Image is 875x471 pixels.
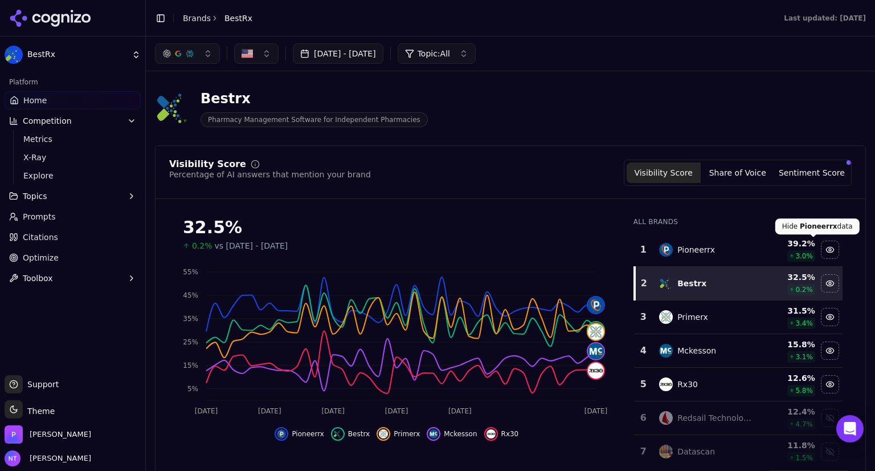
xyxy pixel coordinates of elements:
[348,429,370,438] span: Bestrx
[639,243,648,257] div: 1
[5,228,141,246] a: Citations
[293,43,383,64] button: [DATE] - [DATE]
[429,429,438,438] img: mckesson
[183,13,252,24] nav: breadcrumb
[258,407,281,415] tspan: [DATE]
[635,435,843,469] tr: 7datascanDatascan11.8%1.5%Show datascan data
[23,95,47,106] span: Home
[821,342,839,360] button: Hide mckesson data
[588,343,604,359] img: mckesson
[795,386,813,395] span: 5.8 %
[784,14,866,23] div: Last updated: [DATE]
[659,277,673,290] img: bestrx
[192,240,212,251] span: 0.2%
[501,429,519,438] span: Rx30
[23,170,122,181] span: Explore
[677,345,716,356] div: Mckesson
[215,240,288,251] span: vs [DATE] - [DATE]
[25,453,91,464] span: [PERSON_NAME]
[19,149,127,165] a: X-Ray
[23,152,122,163] span: X-Ray
[5,112,141,130] button: Competition
[155,90,191,127] img: BestRx
[484,427,519,441] button: Hide rx30 data
[333,429,342,438] img: bestrx
[677,278,706,289] div: Bestrx
[795,319,813,328] span: 3.4 %
[701,163,775,183] button: Share of Voice
[448,407,472,415] tspan: [DATE]
[195,407,218,415] tspan: [DATE]
[821,274,839,293] button: Hide bestrx data
[331,427,370,441] button: Hide bestrx data
[775,163,849,183] button: Sentiment Score
[588,363,604,379] img: rx30
[588,322,604,338] img: bestrx
[187,385,198,393] tspan: 5%
[169,160,246,169] div: Visibility Score
[275,427,324,441] button: Hide pioneerrx data
[23,232,58,243] span: Citations
[23,133,122,145] span: Metrics
[635,267,843,301] tr: 2bestrxBestrx32.5%0.2%Hide bestrx data
[183,338,198,346] tspan: 25%
[633,217,843,226] div: All Brands
[321,407,345,415] tspan: [DATE]
[635,334,843,368] tr: 4mckessonMckesson15.8%3.1%Hide mckesson data
[677,412,753,424] div: Redsail Technologies
[5,46,23,64] img: BestRx
[635,233,843,267] tr: 1pioneerrxPioneerrx39.2%3.0%Hide pioneerrx data
[292,429,324,438] span: Pioneerrx
[23,379,59,390] span: Support
[821,308,839,326] button: Hide primerx data
[30,429,91,440] span: Perrill
[169,169,371,180] div: Percentage of AI answers that mention your brand
[800,222,837,230] span: Pioneerrx
[627,163,701,183] button: Visibility Score
[795,251,813,261] span: 3.0 %
[659,243,673,257] img: pioneerrx
[23,211,56,222] span: Prompts
[836,415,864,442] div: Open Intercom Messenger
[5,91,141,109] a: Home
[5,73,141,91] div: Platform
[5,450,91,466] button: Open user button
[795,352,813,362] span: 3.1 %
[762,238,815,249] div: 39.2 %
[677,379,698,390] div: Rx30
[762,406,815,417] div: 12.4 %
[659,411,673,425] img: redsail technologies
[5,249,141,267] a: Optimize
[201,112,428,127] span: Pharmacy Management Software for Independent Pharmacies
[183,362,198,370] tspan: 15%
[224,13,252,24] span: BestRx
[762,372,815,384] div: 12.6 %
[659,344,673,358] img: mckesson
[639,310,648,324] div: 3
[5,450,21,466] img: Nate Tower
[821,442,839,461] button: Show datascan data
[418,48,450,59] span: Topic: All
[635,401,843,435] tr: 6redsail technologiesRedsail Technologies12.4%4.7%Show redsail technologies data
[5,269,141,287] button: Toolbox
[659,445,673,458] img: datascan
[23,273,53,284] span: Toolbox
[677,311,708,323] div: Primerx
[821,241,839,259] button: Hide pioneerrx data
[486,429,496,438] img: rx30
[5,187,141,205] button: Topics
[639,445,648,458] div: 7
[635,301,843,334] tr: 3primerxPrimerx31.5%3.4%Hide primerx data
[379,429,388,438] img: primerx
[277,429,286,438] img: pioneerrx
[677,244,715,255] div: Pioneerrx
[23,407,55,416] span: Theme
[183,268,198,276] tspan: 55%
[23,190,47,202] span: Topics
[27,50,127,60] span: BestRx
[762,305,815,316] div: 31.5 %
[659,310,673,324] img: primerx
[19,168,127,184] a: Explore
[183,291,198,299] tspan: 45%
[639,411,648,425] div: 6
